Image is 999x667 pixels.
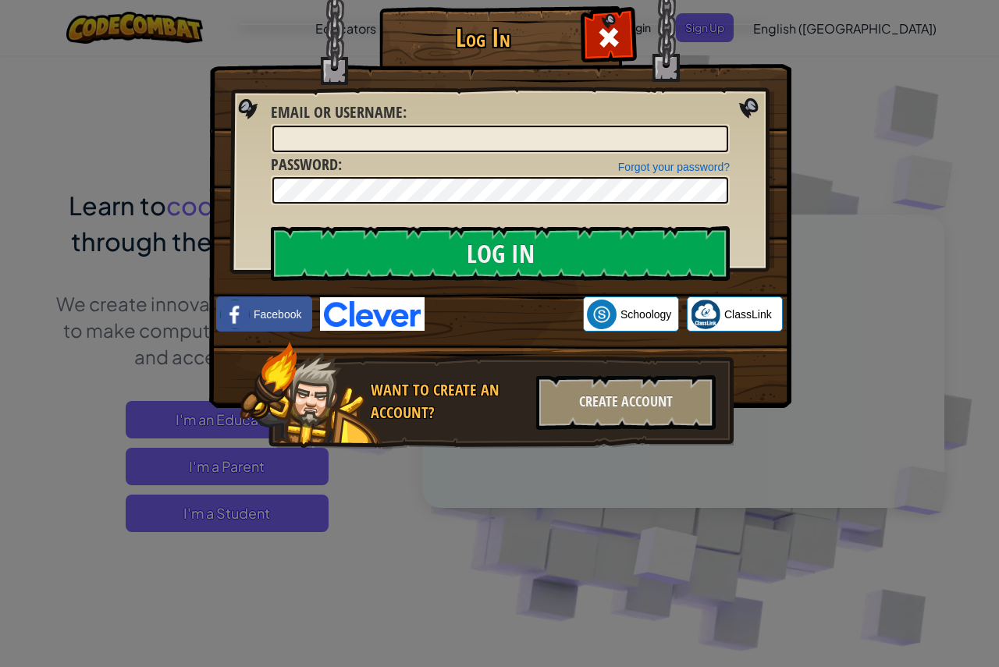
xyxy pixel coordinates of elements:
img: classlink-logo-small.png [691,300,720,329]
span: ClassLink [724,307,772,322]
label: : [271,154,342,176]
span: Password [271,154,338,175]
span: Schoology [620,307,671,322]
span: Email or Username [271,101,403,122]
label: : [271,101,407,124]
div: Want to create an account? [371,379,527,424]
span: Facebook [254,307,301,322]
iframe: Sign in with Google Button [425,297,583,332]
h1: Log In [383,24,582,51]
img: clever-logo-blue.png [320,297,425,331]
img: schoology.png [587,300,617,329]
div: Create Account [536,375,716,430]
input: Log In [271,226,730,281]
a: Forgot your password? [618,161,730,173]
img: facebook_small.png [220,300,250,329]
